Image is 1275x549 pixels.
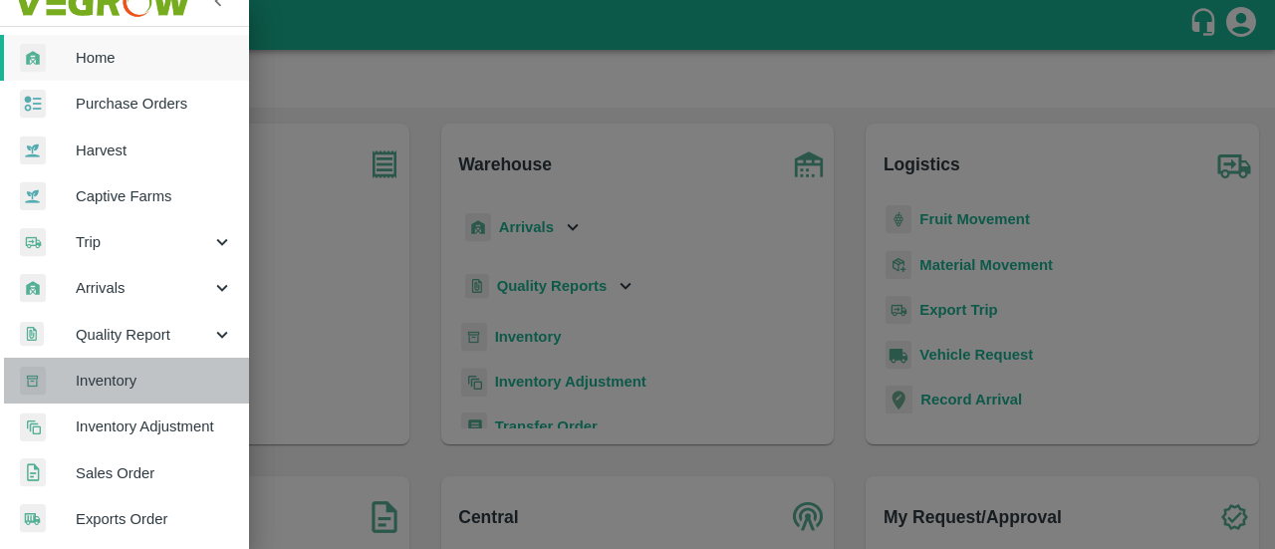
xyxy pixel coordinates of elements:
img: reciept [20,90,46,119]
img: inventory [20,412,46,441]
span: Exports Order [76,508,233,530]
span: Captive Farms [76,185,233,207]
img: whArrival [20,44,46,73]
span: Home [76,47,233,69]
span: Trip [76,231,211,253]
span: Harvest [76,139,233,161]
span: Arrivals [76,277,211,299]
img: shipments [20,504,46,533]
span: Inventory Adjustment [76,415,233,437]
img: harvest [20,136,46,165]
span: Purchase Orders [76,93,233,115]
img: harvest [20,181,46,211]
img: qualityReport [20,322,44,347]
img: whInventory [20,367,46,396]
img: delivery [20,228,46,257]
span: Quality Report [76,324,211,346]
span: Sales Order [76,462,233,484]
img: sales [20,458,46,487]
span: Inventory [76,370,233,392]
img: whArrival [20,274,46,303]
